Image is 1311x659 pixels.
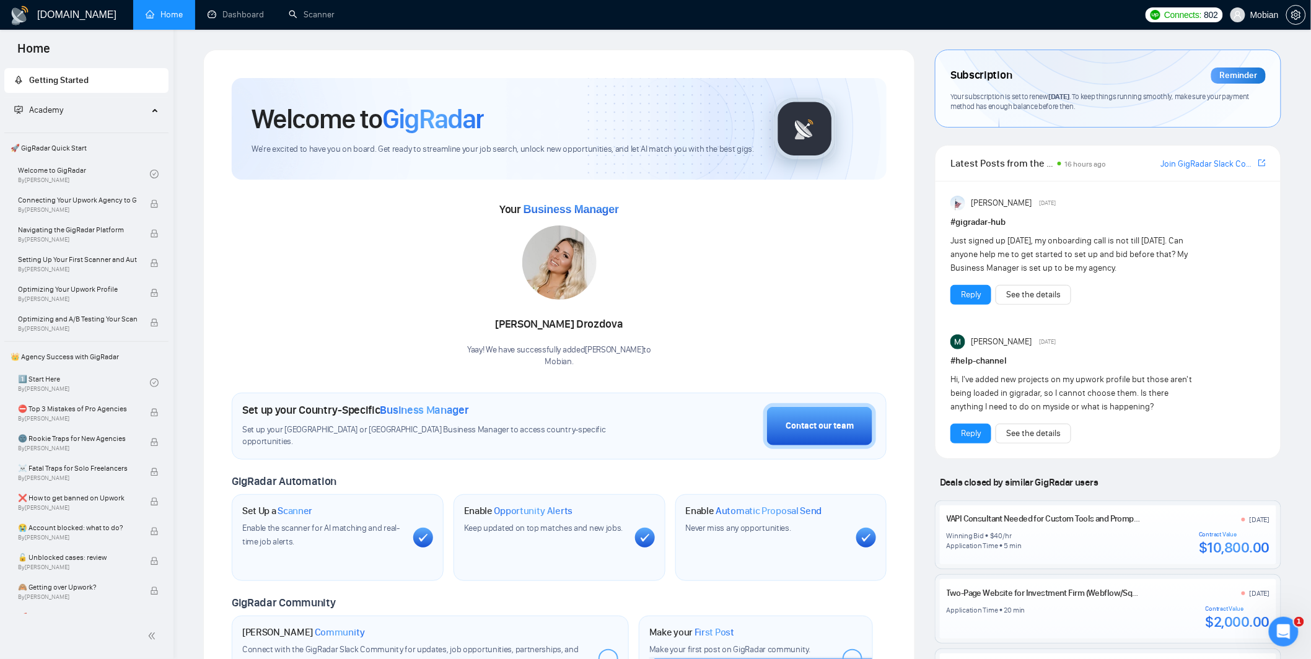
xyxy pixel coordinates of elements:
[242,424,623,448] span: Set up your [GEOGRAPHIC_DATA] or [GEOGRAPHIC_DATA] Business Manager to access country-specific op...
[242,523,400,547] span: Enable the scanner for AI matching and real-time job alerts.
[315,626,365,639] span: Community
[950,92,1249,111] span: Your subscription is set to renew . To keep things running smoothly, make sure your payment metho...
[18,283,137,295] span: Optimizing Your Upwork Profile
[950,216,1266,229] h1: # gigradar-hub
[18,564,137,571] span: By [PERSON_NAME]
[947,605,998,615] div: Application Time
[278,505,312,517] span: Scanner
[494,505,573,517] span: Opportunity Alerts
[14,105,63,115] span: Academy
[1164,8,1201,22] span: Connects:
[935,471,1103,493] span: Deals closed by similar GigRadar users
[947,513,1182,524] a: VAPI Consultant Needed for Custom Tools and Prompt Engineering
[1286,10,1306,20] a: setting
[18,492,137,504] span: ❌ How to get banned on Upwork
[947,541,998,551] div: Application Time
[4,68,169,93] li: Getting Started
[524,203,619,216] span: Business Manager
[971,196,1032,210] span: [PERSON_NAME]
[1204,8,1218,22] span: 802
[994,531,1003,541] div: 40
[1040,336,1056,347] span: [DATE]
[950,155,1054,171] span: Latest Posts from the GigRadar Community
[242,505,312,517] h1: Set Up a
[467,344,651,368] div: Yaay! We have successfully added [PERSON_NAME] to
[996,285,1071,305] button: See the details
[947,531,984,541] div: Winning Bid
[18,415,137,422] span: By [PERSON_NAME]
[232,474,336,488] span: GigRadar Automation
[464,523,623,533] span: Keep updated on top matches and new jobs.
[232,596,336,609] span: GigRadar Community
[18,160,150,188] a: Welcome to GigRadarBy[PERSON_NAME]
[18,551,137,564] span: 🔓 Unblocked cases: review
[499,203,619,216] span: Your
[1006,288,1061,302] a: See the details
[150,199,159,208] span: lock
[150,527,159,536] span: lock
[950,285,991,305] button: Reply
[1294,617,1304,627] span: 1
[18,295,137,303] span: By [PERSON_NAME]
[150,468,159,476] span: lock
[716,505,822,517] span: Automatic Proposal Send
[1258,157,1266,169] a: export
[18,403,137,415] span: ⛔ Top 3 Mistakes of Pro Agencies
[950,354,1266,368] h1: # help-channel
[150,587,159,595] span: lock
[1199,531,1269,538] div: Contract Value
[29,105,63,115] span: Academy
[18,194,137,206] span: Connecting Your Upwork Agency to GigRadar
[18,522,137,534] span: 😭 Account blocked: what to do?
[1065,160,1107,168] span: 16 hours ago
[7,40,60,66] span: Home
[6,136,167,160] span: 🚀 GigRadar Quick Start
[242,626,365,639] h1: [PERSON_NAME]
[18,611,137,623] span: 🚀 Sell Yourself First
[150,438,159,447] span: lock
[961,288,981,302] a: Reply
[150,408,159,417] span: lock
[695,626,734,639] span: First Post
[1151,10,1160,20] img: upwork-logo.png
[1048,92,1069,101] span: [DATE]
[467,314,651,335] div: [PERSON_NAME] Drozdova
[146,9,183,20] a: homeHome
[18,504,137,512] span: By [PERSON_NAME]
[14,105,23,114] span: fund-projection-screen
[990,531,994,541] div: $
[150,259,159,268] span: lock
[150,318,159,327] span: lock
[996,424,1071,443] button: See the details
[18,206,137,214] span: By [PERSON_NAME]
[1004,605,1025,615] div: 20 min
[29,75,89,85] span: Getting Started
[950,424,991,443] button: Reply
[18,581,137,593] span: 🙈 Getting over Upwork?
[14,76,23,84] span: rocket
[1269,617,1299,647] iframe: Intercom live chat
[18,534,137,541] span: By [PERSON_NAME]
[18,462,137,474] span: ☠️ Fatal Traps for Solo Freelancers
[18,432,137,445] span: 🌚 Rookie Traps for New Agencies
[1003,531,1012,541] div: /hr
[18,253,137,266] span: Setting Up Your First Scanner and Auto-Bidder
[150,289,159,297] span: lock
[649,626,734,639] h1: Make your
[380,403,469,417] span: Business Manager
[150,229,159,238] span: lock
[950,65,1012,86] span: Subscription
[150,557,159,565] span: lock
[950,334,965,349] img: Milan Stojanovic
[150,170,159,178] span: check-circle
[950,196,965,211] img: Anisuzzaman Khan
[1006,427,1061,440] a: See the details
[252,102,484,136] h1: Welcome to
[1160,157,1256,171] a: Join GigRadar Slack Community
[1004,541,1022,551] div: 5 min
[18,313,137,325] span: Optimizing and A/B Testing Your Scanner for Better Results
[150,378,159,387] span: check-circle
[774,98,836,160] img: gigradar-logo.png
[18,445,137,452] span: By [PERSON_NAME]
